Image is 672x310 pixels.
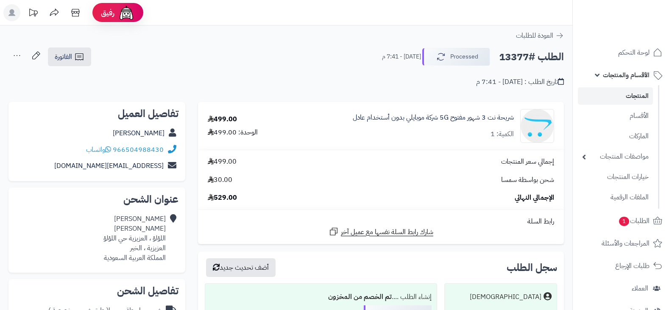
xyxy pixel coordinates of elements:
[491,129,514,139] div: الكمية: 1
[201,217,560,226] div: رابط السلة
[614,21,664,39] img: logo-2.png
[422,48,490,66] button: Processed
[501,157,554,167] span: إجمالي سعر المنتجات
[578,127,653,145] a: الماركات
[476,77,564,87] div: تاريخ الطلب : [DATE] - 7:41 م
[15,194,178,204] h2: عنوان الشحن
[499,48,564,66] h2: الطلب #13377
[206,258,276,277] button: أضف تحديث جديد
[15,109,178,119] h2: تفاصيل العميل
[208,128,258,137] div: الوحدة: 499.00
[515,193,554,203] span: الإجمالي النهائي
[578,42,667,63] a: لوحة التحكم
[578,256,667,276] a: طلبات الإرجاع
[578,87,653,105] a: المنتجات
[113,128,165,138] a: [PERSON_NAME]
[341,227,433,237] span: شارك رابط السلة نفسها مع عميل آخر
[516,31,564,41] a: العودة للطلبات
[118,4,135,21] img: ai-face.png
[15,286,178,296] h2: تفاصيل الشحن
[615,260,650,272] span: طلبات الإرجاع
[578,278,667,299] a: العملاء
[618,47,650,59] span: لوحة التحكم
[48,47,91,66] a: الفاتورة
[208,115,237,124] div: 499.00
[521,109,554,143] img: no_image-90x90.png
[208,193,237,203] span: 529.00
[210,289,432,305] div: إنشاء الطلب ....
[578,107,653,125] a: الأقسام
[578,211,667,231] a: الطلبات1
[86,145,111,155] a: واتساب
[516,31,553,41] span: العودة للطلبات
[507,263,557,273] h3: سجل الطلب
[578,233,667,254] a: المراجعات والأسئلة
[501,175,554,185] span: شحن بواسطة سمسا
[103,214,166,263] div: [PERSON_NAME] [PERSON_NAME] اللؤلؤ ، العزيزية حي اللؤلؤ العزيزية ، الخبر المملكة العربية السعودية
[578,168,653,186] a: خيارات المنتجات
[578,148,653,166] a: مواصفات المنتجات
[353,113,514,123] a: شريحة نت 3 شهور مفتوح 5G شركة موبايلي بدون أستخدام عادل
[54,161,164,171] a: [EMAIL_ADDRESS][DOMAIN_NAME]
[22,4,44,23] a: تحديثات المنصة
[329,226,433,237] a: شارك رابط السلة نفسها مع عميل آخر
[208,175,232,185] span: 30.00
[101,8,114,18] span: رفيق
[619,217,629,226] span: 1
[382,53,421,61] small: [DATE] - 7:41 م
[328,292,392,302] b: تم الخصم من المخزون
[208,157,237,167] span: 499.00
[603,69,650,81] span: الأقسام والمنتجات
[618,215,650,227] span: الطلبات
[632,282,648,294] span: العملاء
[113,145,164,155] a: 966504988430
[470,292,541,302] div: [DEMOGRAPHIC_DATA]
[602,237,650,249] span: المراجعات والأسئلة
[55,52,72,62] span: الفاتورة
[578,188,653,207] a: الملفات الرقمية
